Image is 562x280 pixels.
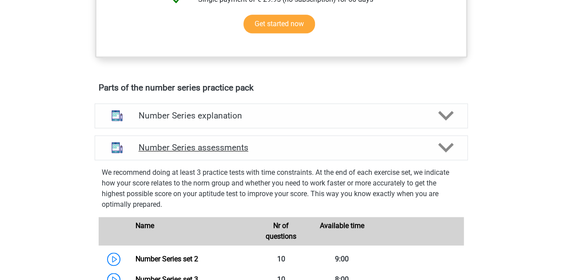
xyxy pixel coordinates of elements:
div: Name [129,221,251,242]
h4: Number Series explanation [139,110,424,121]
a: explanations Number Series explanation [91,103,471,128]
a: Get started now [243,15,315,33]
img: number series assessments [106,136,128,159]
a: assessments Number Series assessments [91,135,471,160]
img: number series explanations [106,104,128,127]
div: Available time [311,221,372,242]
h4: Parts of the number series practice pack [99,83,464,93]
div: Nr of questions [251,221,311,242]
h4: Number Series assessments [139,142,424,153]
p: We recommend doing at least 3 practice tests with time constraints. At the end of each exercise s... [102,167,461,210]
a: Number Series set 2 [136,255,198,263]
